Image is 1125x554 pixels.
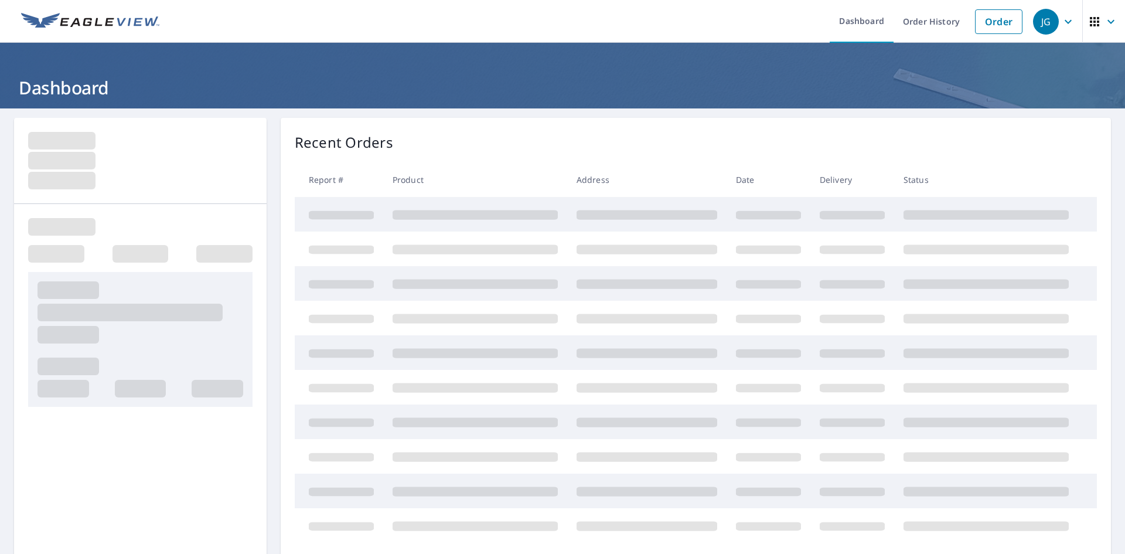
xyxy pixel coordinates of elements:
p: Recent Orders [295,132,393,153]
th: Status [894,162,1078,197]
div: JG [1033,9,1059,35]
a: Order [975,9,1022,34]
th: Delivery [810,162,894,197]
th: Product [383,162,567,197]
img: EV Logo [21,13,159,30]
th: Address [567,162,727,197]
h1: Dashboard [14,76,1111,100]
th: Date [727,162,810,197]
th: Report # [295,162,383,197]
